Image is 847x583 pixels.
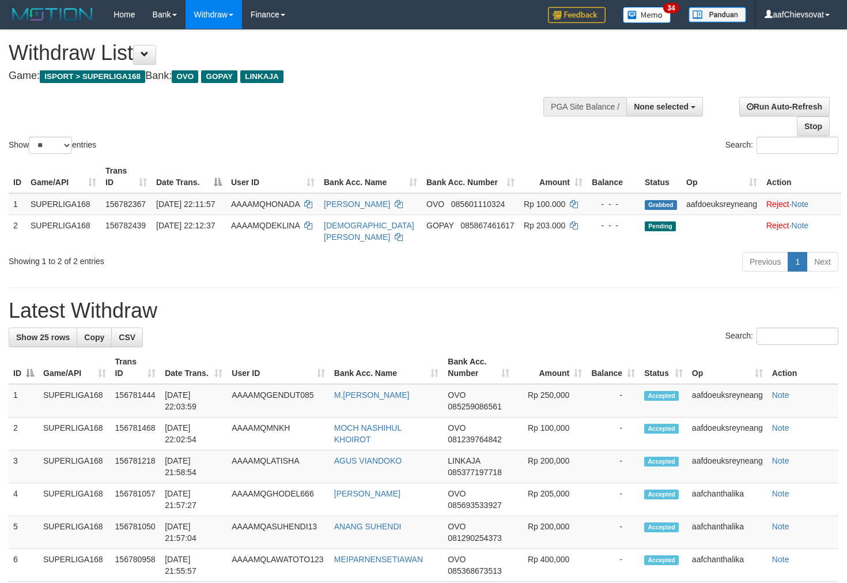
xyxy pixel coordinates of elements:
[111,516,161,549] td: 156781050
[9,215,26,247] td: 2
[448,402,501,411] span: Copy 085259086561 to clipboard
[9,193,26,215] td: 1
[9,251,345,267] div: Showing 1 to 2 of 2 entries
[319,160,422,193] th: Bank Acc. Name: activate to sort column ascending
[26,215,101,247] td: SUPERLIGA168
[587,549,640,582] td: -
[623,7,671,23] img: Button%20Memo.svg
[448,468,501,477] span: Copy 085377197718 to clipboard
[687,516,767,549] td: aafchanthalika
[519,160,587,193] th: Amount: activate to sort column ascending
[762,160,841,193] th: Action
[772,423,789,432] a: Note
[772,456,789,465] a: Note
[644,555,679,565] span: Accepted
[644,490,679,499] span: Accepted
[231,200,300,209] span: AAAAMQHONADA
[592,220,636,231] div: - - -
[111,351,161,384] th: Trans ID: activate to sort column ascending
[682,193,762,215] td: aafdoeuksreyneang
[227,351,329,384] th: User ID: activate to sort column ascending
[451,200,505,209] span: Copy 085601110324 to clipboard
[644,391,679,401] span: Accepted
[240,70,283,83] span: LINKAJA
[119,333,135,342] span: CSV
[548,7,606,23] img: Feedback.jpg
[626,97,703,116] button: None selected
[448,555,466,564] span: OVO
[156,221,215,230] span: [DATE] 22:12:37
[111,450,161,483] td: 156781218
[330,351,444,384] th: Bank Acc. Name: activate to sort column ascending
[160,483,227,516] td: [DATE] 21:57:27
[111,384,161,417] td: 156781444
[9,384,39,417] td: 1
[111,483,161,516] td: 156781057
[592,198,636,210] div: - - -
[39,450,111,483] td: SUPERLIGA168
[689,7,746,22] img: panduan.png
[448,435,501,444] span: Copy 081239764842 to clipboard
[334,522,402,531] a: ANANG SUHENDI
[39,351,111,384] th: Game/API: activate to sort column ascending
[448,423,466,432] span: OVO
[160,384,227,417] td: [DATE] 22:03:59
[105,221,146,230] span: 156782439
[788,252,807,272] a: 1
[160,549,227,582] td: [DATE] 21:55:57
[514,417,587,450] td: Rp 100,000
[640,160,682,193] th: Status
[16,333,70,342] span: Show 25 rows
[762,215,841,247] td: ·
[448,522,466,531] span: OVO
[160,417,227,450] td: [DATE] 22:02:54
[334,390,410,400] a: M.[PERSON_NAME]
[766,200,789,209] a: Reject
[767,351,838,384] th: Action
[448,501,501,510] span: Copy 085693533927 to clipboard
[426,200,444,209] span: OVO
[111,549,161,582] td: 156780958
[160,516,227,549] td: [DATE] 21:57:04
[762,193,841,215] td: ·
[587,450,640,483] td: -
[587,384,640,417] td: -
[772,489,789,498] a: Note
[644,424,679,434] span: Accepted
[448,390,466,400] span: OVO
[29,137,72,154] select: Showentries
[111,328,143,347] a: CSV
[160,450,227,483] td: [DATE] 21:58:54
[807,252,838,272] a: Next
[9,137,96,154] label: Show entries
[324,221,414,242] a: [DEMOGRAPHIC_DATA][PERSON_NAME]
[514,516,587,549] td: Rp 200,000
[9,70,553,82] h4: Game: Bank:
[448,566,501,576] span: Copy 085368673513 to clipboard
[514,351,587,384] th: Amount: activate to sort column ascending
[227,516,329,549] td: AAAAMQASUHENDI13
[587,516,640,549] td: -
[9,160,26,193] th: ID
[443,351,514,384] th: Bank Acc. Number: activate to sort column ascending
[644,522,679,532] span: Accepted
[39,417,111,450] td: SUPERLIGA168
[201,70,237,83] span: GOPAY
[39,549,111,582] td: SUPERLIGA168
[9,42,553,65] h1: Withdraw List
[792,221,809,230] a: Note
[663,3,679,13] span: 34
[640,351,687,384] th: Status: activate to sort column ascending
[448,456,480,465] span: LINKAJA
[226,160,319,193] th: User ID: activate to sort column ascending
[448,489,466,498] span: OVO
[227,549,329,582] td: AAAAMQLAWATOTO123
[766,221,789,230] a: Reject
[9,6,96,23] img: MOTION_logo.png
[739,97,830,116] a: Run Auto-Refresh
[687,450,767,483] td: aafdoeuksreyneang
[9,483,39,516] td: 4
[172,70,198,83] span: OVO
[687,549,767,582] td: aafchanthalika
[645,221,676,231] span: Pending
